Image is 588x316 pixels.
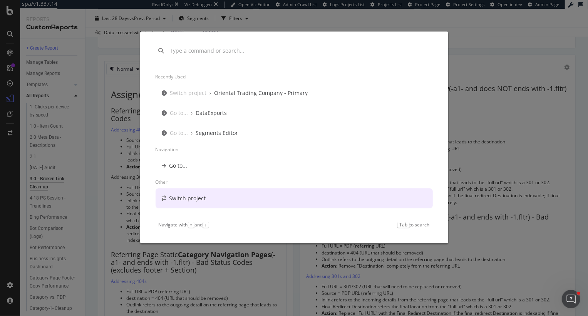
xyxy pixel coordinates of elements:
[188,222,194,228] kbd: ↑
[191,129,193,137] div: ›
[562,290,580,308] iframe: Intercom live chat
[159,221,209,228] div: Navigate with and
[156,70,433,83] div: Recently used
[203,222,209,228] kbd: ↓
[170,47,430,55] input: Type a command or search…
[156,143,433,156] div: Navigation
[196,109,227,117] div: DataExports
[170,129,188,137] div: Go to...
[170,89,207,97] div: Switch project
[397,221,430,228] div: to search
[397,222,410,228] kbd: Tab
[170,109,188,117] div: Go to...
[140,32,448,243] div: modal
[156,176,433,188] div: Other
[169,195,206,202] div: Switch project
[169,215,210,222] div: Open bookmark
[191,109,193,117] div: ›
[169,162,188,170] div: Go to...
[214,89,308,97] div: Oriental Trading Company - Primary
[196,129,238,137] div: Segments Editor
[210,89,211,97] div: ›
